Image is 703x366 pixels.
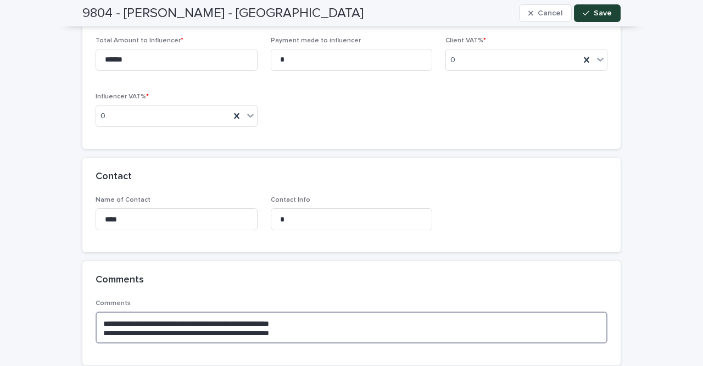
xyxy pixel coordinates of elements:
button: Cancel [519,4,572,22]
span: Cancel [538,9,562,17]
h2: Contact [96,171,132,183]
span: 0 [101,110,105,122]
button: Save [574,4,621,22]
span: Payment made to influencer [271,37,361,44]
h2: 9804 - [PERSON_NAME] - [GEOGRAPHIC_DATA] [82,5,364,21]
span: Name of Contact [96,197,150,203]
span: Save [594,9,612,17]
span: 0 [450,54,455,66]
span: Comments [96,300,131,307]
span: Total Amount to Influencer [96,37,183,44]
span: Influencer VAT% [96,93,149,100]
span: Contact Info [271,197,310,203]
span: Client VAT% [445,37,486,44]
h2: Comments [96,274,144,286]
